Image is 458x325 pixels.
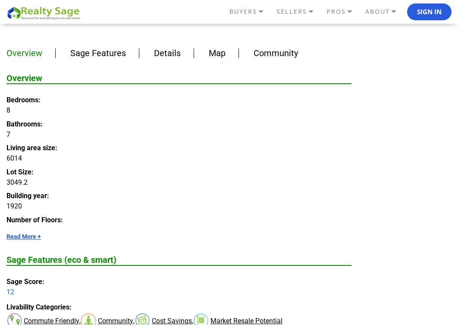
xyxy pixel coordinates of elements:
[6,277,351,287] dt: Sage Score:
[6,105,351,116] dd: 8
[209,48,226,58] a: Map
[6,48,42,58] a: Overview
[6,129,351,140] dd: 7
[6,5,84,20] img: REALTY SAGE
[6,167,351,177] dt: Lot Size:
[6,153,351,164] dd: 6014
[6,288,14,296] a: 12
[407,3,452,21] button: Sign In
[154,48,181,58] a: Details
[324,4,363,19] a: PROS
[363,4,407,19] a: ABOUT
[6,233,351,240] a: Read More +
[6,201,351,211] dd: 1920
[6,119,351,129] dt: Bathrooms:
[274,4,324,19] a: SELLERS
[6,191,351,201] dt: Building year:
[6,143,351,153] dt: Living area size:
[6,73,351,84] h2: Overview
[227,4,274,19] a: BUYERS
[6,177,351,188] dd: 3049.2
[70,48,126,58] a: Sage Features
[6,302,351,312] dt: Livability Categories:
[254,48,298,58] a: Community
[6,215,351,225] dt: Number of Floors:
[6,255,351,266] h2: Sage Features (eco & smart)
[6,95,351,105] dt: Bedrooms:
